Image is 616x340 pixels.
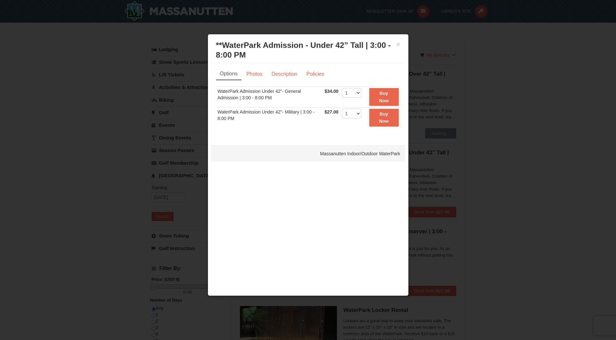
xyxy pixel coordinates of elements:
[325,89,339,94] span: $34.00
[216,40,400,60] h3: **WaterPark Admission - Under 42” Tall | 3:00 - 8:00 PM
[379,111,389,124] strong: Buy Now
[267,68,301,80] a: Description
[325,109,339,115] span: $27.00
[216,87,323,107] td: WaterPark Admission Under 42"- General Admission | 3:00 - 8:00 PM
[216,107,323,127] td: WaterPark Admission Under 42"- Military | 3:00 - 8:00 PM
[211,146,405,162] div: Massanutten Indoor/Outdoor WaterPark
[396,41,400,48] button: ×
[379,91,389,103] strong: Buy Now
[369,88,399,106] button: Buy Now
[369,109,399,126] button: Buy Now
[242,68,267,80] a: Photos
[302,68,328,80] a: Policies
[216,68,242,80] a: Options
